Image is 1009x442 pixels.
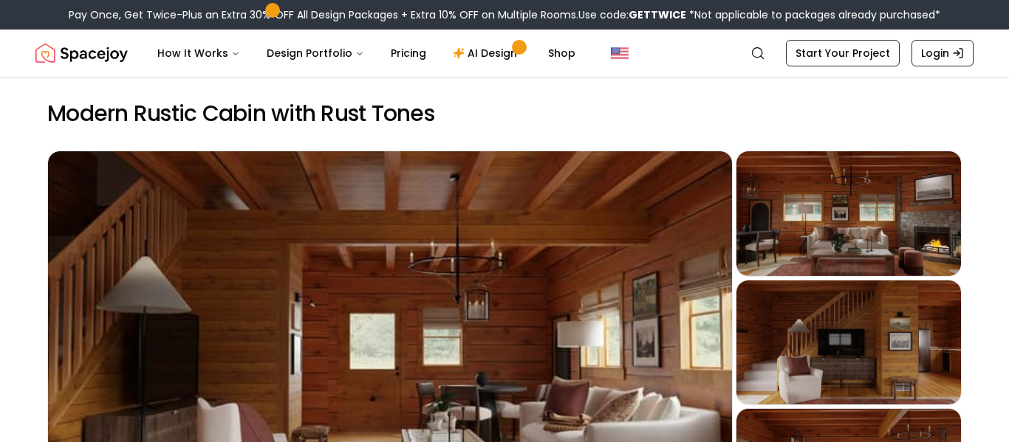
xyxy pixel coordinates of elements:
[536,38,587,68] a: Shop
[611,44,629,62] img: United States
[146,38,587,68] nav: Main
[786,40,900,66] a: Start Your Project
[35,30,974,77] nav: Global
[146,38,252,68] button: How It Works
[379,38,438,68] a: Pricing
[686,7,940,22] span: *Not applicable to packages already purchased*
[578,7,686,22] span: Use code:
[35,38,128,68] a: Spacejoy
[629,7,686,22] b: GETTWICE
[255,38,376,68] button: Design Portfolio
[35,38,128,68] img: Spacejoy Logo
[441,38,533,68] a: AI Design
[47,100,962,127] h2: Modern Rustic Cabin with Rust Tones
[69,7,940,22] div: Pay Once, Get Twice-Plus an Extra 30% OFF All Design Packages + Extra 10% OFF on Multiple Rooms.
[911,40,974,66] a: Login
